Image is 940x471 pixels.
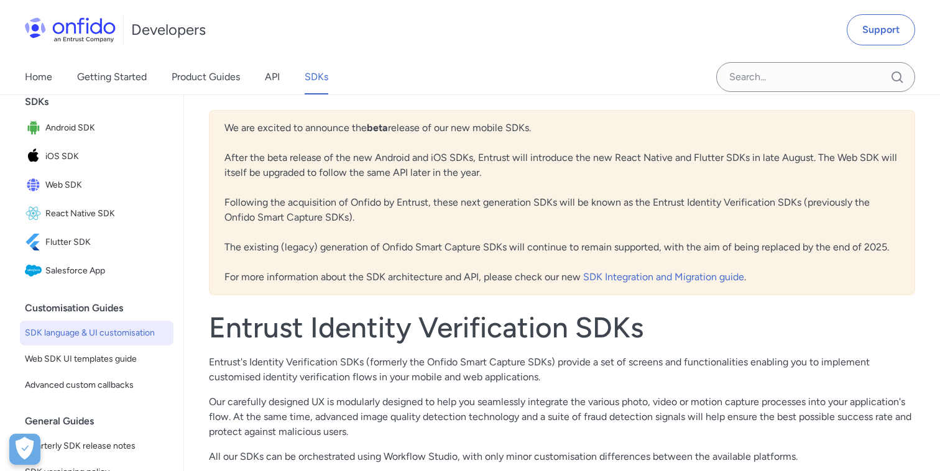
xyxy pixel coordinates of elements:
b: beta [367,122,388,134]
img: IconSalesforce App [25,262,45,280]
span: Salesforce App [45,262,168,280]
p: Entrust's Identity Verification SDKs (formerly the Onfido Smart Capture SDKs) provide a set of sc... [209,355,915,385]
div: SDKs [25,89,178,114]
img: IconAndroid SDK [25,119,45,137]
span: SDK language & UI customisation [25,326,168,341]
a: API [265,60,280,94]
a: SDK language & UI customisation [20,321,173,345]
img: IconWeb SDK [25,176,45,194]
img: IconiOS SDK [25,148,45,165]
div: Customisation Guides [25,296,178,321]
img: Onfido Logo [25,17,116,42]
a: Home [25,60,52,94]
a: Quarterly SDK release notes [20,434,173,459]
img: IconFlutter SDK [25,234,45,251]
a: IconReact Native SDKReact Native SDK [20,200,173,227]
span: Quarterly SDK release notes [25,439,168,454]
p: All our SDKs can be orchestrated using Workflow Studio, with only minor customisation differences... [209,449,915,464]
a: Support [847,14,915,45]
span: Android SDK [45,119,168,137]
a: Advanced custom callbacks [20,373,173,398]
h1: Developers [131,20,206,40]
span: React Native SDK [45,205,168,222]
a: IconFlutter SDKFlutter SDK [20,229,173,256]
a: Product Guides [172,60,240,94]
a: IconSalesforce AppSalesforce App [20,257,173,285]
a: IconAndroid SDKAndroid SDK [20,114,173,142]
img: IconReact Native SDK [25,205,45,222]
h1: Entrust Identity Verification SDKs [209,310,915,345]
div: We are excited to announce the release of our new mobile SDKs. After the beta release of the new ... [209,110,915,295]
span: Advanced custom callbacks [25,378,168,393]
p: Our carefully designed UX is modularly designed to help you seamlessly integrate the various phot... [209,395,915,439]
span: Web SDK [45,176,168,194]
a: SDK Integration and Migration guide [583,271,744,283]
span: Web SDK UI templates guide [25,352,168,367]
a: IconiOS SDKiOS SDK [20,143,173,170]
a: IconWeb SDKWeb SDK [20,171,173,199]
div: General Guides [25,409,178,434]
div: Cookie Preferences [9,434,40,465]
input: Onfido search input field [716,62,915,92]
a: Getting Started [77,60,147,94]
button: Open Preferences [9,434,40,465]
span: iOS SDK [45,148,168,165]
a: SDKs [305,60,328,94]
span: Flutter SDK [45,234,168,251]
a: Web SDK UI templates guide [20,347,173,372]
